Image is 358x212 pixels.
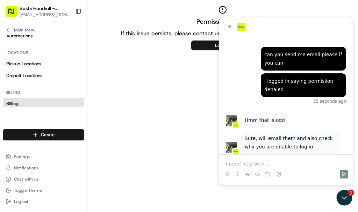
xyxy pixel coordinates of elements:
iframe: Customer support window [219,17,353,185]
button: Sushi Handroll - [GEOGRAPHIC_DATA][PERSON_NAME][EMAIL_ADDRESS][DOMAIN_NAME] [3,3,72,20]
a: Billing [3,98,84,109]
div: Locations [3,47,84,58]
button: Log out [3,197,84,206]
button: Log out [191,41,254,50]
button: [EMAIL_ADDRESS][DOMAIN_NAME] [20,12,70,17]
span: Log out [14,199,28,204]
span: Dropoff Locations [6,73,42,79]
a: Pickup Locations [3,58,84,70]
span: Billing [6,101,19,107]
button: Sushi Handroll - [GEOGRAPHIC_DATA][PERSON_NAME] [20,5,70,12]
span: Chat with us! [14,176,40,182]
span: Toggle Theme [14,188,42,193]
span: Notifications [14,165,38,171]
p: If this issue persists, please contact us at [EMAIL_ADDRESS][DOMAIN_NAME] [121,29,324,38]
span: Main Menu [14,27,35,33]
iframe: Open customer support [336,189,355,208]
button: Main Menu [3,25,84,35]
button: Toggle Theme [3,185,84,195]
a: Automations [3,30,84,42]
div: Billing [3,87,84,98]
button: Chat with us! [3,174,84,184]
span: Pickup Locations [6,61,41,67]
button: Create [3,129,84,140]
h2: Permission denied [196,17,249,27]
span: Settings [14,154,30,160]
button: Settings [3,152,84,162]
a: Dropoff Locations [3,70,84,81]
button: Notifications [3,163,84,173]
span: Automations [6,33,33,39]
span: Create [41,132,55,138]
